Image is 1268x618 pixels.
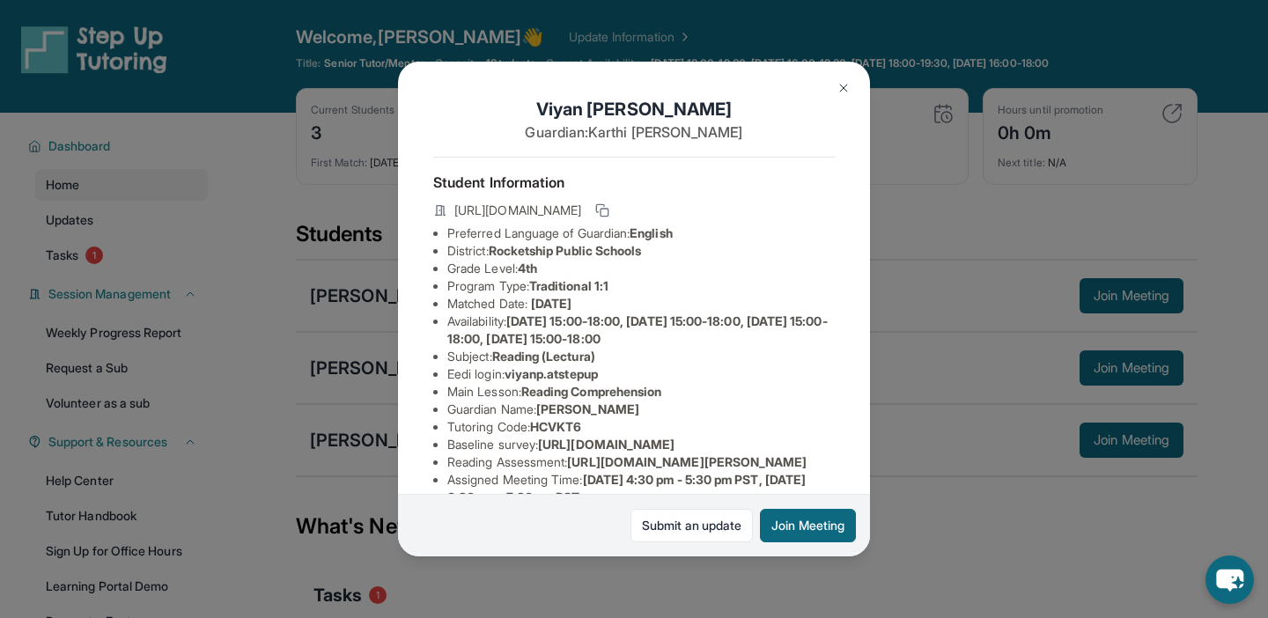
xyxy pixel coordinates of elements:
span: English [630,225,673,240]
img: Close Icon [837,81,851,95]
li: Availability: [447,313,835,348]
span: [DATE] [531,296,571,311]
span: Reading (Lectura) [492,349,595,364]
button: Copy link [592,200,613,221]
li: Program Type: [447,277,835,295]
span: Traditional 1:1 [529,278,608,293]
a: Submit an update [630,509,753,542]
li: Guardian Name : [447,401,835,418]
span: HCVKT6 [530,419,581,434]
li: Tutoring Code : [447,418,835,436]
li: Assigned Meeting Time : [447,471,835,506]
span: [URL][DOMAIN_NAME] [454,202,581,219]
span: [PERSON_NAME] [536,401,639,416]
h4: Student Information [433,172,835,193]
span: [DATE] 4:30 pm - 5:30 pm PST, [DATE] 6:30 pm - 7:30 pm PST [447,472,806,504]
li: Baseline survey : [447,436,835,453]
button: Join Meeting [760,509,856,542]
li: Main Lesson : [447,383,835,401]
span: Rocketship Public Schools [489,243,642,258]
span: [DATE] 15:00-18:00, [DATE] 15:00-18:00, [DATE] 15:00-18:00, [DATE] 15:00-18:00 [447,313,828,346]
li: Eedi login : [447,365,835,383]
span: [URL][DOMAIN_NAME][PERSON_NAME] [567,454,807,469]
li: District: [447,242,835,260]
p: Guardian: Karthi [PERSON_NAME] [433,121,835,143]
span: Reading Comprehension [521,384,661,399]
li: Matched Date: [447,295,835,313]
button: chat-button [1205,555,1254,604]
li: Reading Assessment : [447,453,835,471]
span: [URL][DOMAIN_NAME] [538,437,675,452]
span: 4th [518,261,537,276]
span: viyanp.atstepup [505,366,598,381]
li: Grade Level: [447,260,835,277]
h1: Viyan [PERSON_NAME] [433,97,835,121]
li: Subject : [447,348,835,365]
li: Preferred Language of Guardian: [447,224,835,242]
